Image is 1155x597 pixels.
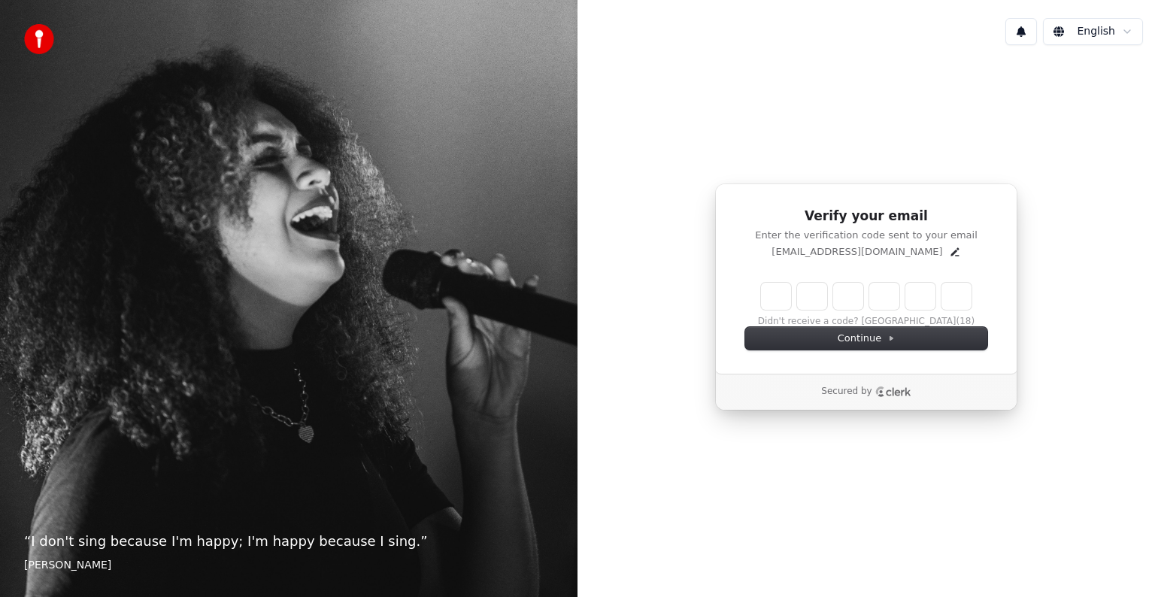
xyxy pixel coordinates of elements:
p: Enter the verification code sent to your email [745,229,987,242]
input: Enter verification code [761,283,972,310]
p: “ I don't sing because I'm happy; I'm happy because I sing. ” [24,531,553,552]
button: Edit [949,246,961,258]
span: Continue [838,332,895,345]
p: Secured by [821,386,872,398]
button: Continue [745,327,987,350]
a: Clerk logo [875,386,911,397]
h1: Verify your email [745,208,987,226]
footer: [PERSON_NAME] [24,558,553,573]
img: youka [24,24,54,54]
p: [EMAIL_ADDRESS][DOMAIN_NAME] [772,245,942,259]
